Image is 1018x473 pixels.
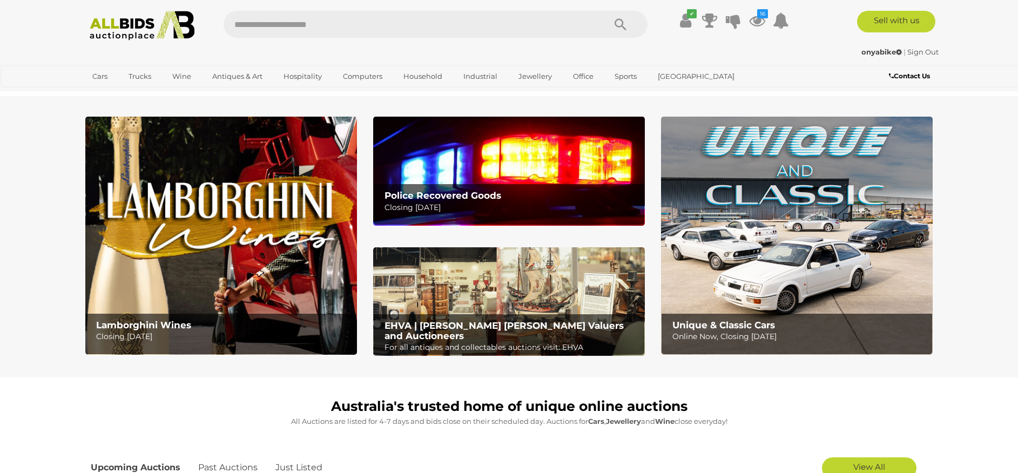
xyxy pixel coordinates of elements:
[907,48,939,56] a: Sign Out
[373,117,645,225] a: Police Recovered Goods Police Recovered Goods Closing [DATE]
[385,201,639,214] p: Closing [DATE]
[511,67,559,85] a: Jewellery
[672,330,927,343] p: Online Now, Closing [DATE]
[456,67,504,85] a: Industrial
[889,72,930,80] b: Contact Us
[165,67,198,85] a: Wine
[373,247,645,356] a: EHVA | Evans Hastings Valuers and Auctioneers EHVA | [PERSON_NAME] [PERSON_NAME] Valuers and Auct...
[96,330,350,343] p: Closing [DATE]
[91,415,928,428] p: All Auctions are listed for 4-7 days and bids close on their scheduled day. Auctions for , and cl...
[853,462,885,472] span: View All
[385,320,624,341] b: EHVA | [PERSON_NAME] [PERSON_NAME] Valuers and Auctioneers
[385,341,639,354] p: For all antiques and collectables auctions visit: EHVA
[122,67,158,85] a: Trucks
[857,11,935,32] a: Sell with us
[661,117,933,355] a: Unique & Classic Cars Unique & Classic Cars Online Now, Closing [DATE]
[757,9,768,18] i: 16
[861,48,902,56] strong: onyabike
[889,70,933,82] a: Contact Us
[84,11,201,40] img: Allbids.com.au
[861,48,904,56] a: onyabike
[373,117,645,225] img: Police Recovered Goods
[606,417,641,425] strong: Jewellery
[277,67,329,85] a: Hospitality
[91,399,928,414] h1: Australia's trusted home of unique online auctions
[608,67,644,85] a: Sports
[655,417,675,425] strong: Wine
[85,117,357,355] a: Lamborghini Wines Lamborghini Wines Closing [DATE]
[687,9,697,18] i: ✔
[396,67,449,85] a: Household
[85,67,114,85] a: Cars
[373,247,645,356] img: EHVA | Evans Hastings Valuers and Auctioneers
[672,320,775,330] b: Unique & Classic Cars
[904,48,906,56] span: |
[588,417,604,425] strong: Cars
[385,190,501,201] b: Police Recovered Goods
[651,67,741,85] a: [GEOGRAPHIC_DATA]
[205,67,269,85] a: Antiques & Art
[594,11,648,38] button: Search
[85,117,357,355] img: Lamborghini Wines
[678,11,694,30] a: ✔
[336,67,389,85] a: Computers
[566,67,601,85] a: Office
[661,117,933,355] img: Unique & Classic Cars
[96,320,191,330] b: Lamborghini Wines
[749,11,765,30] a: 16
